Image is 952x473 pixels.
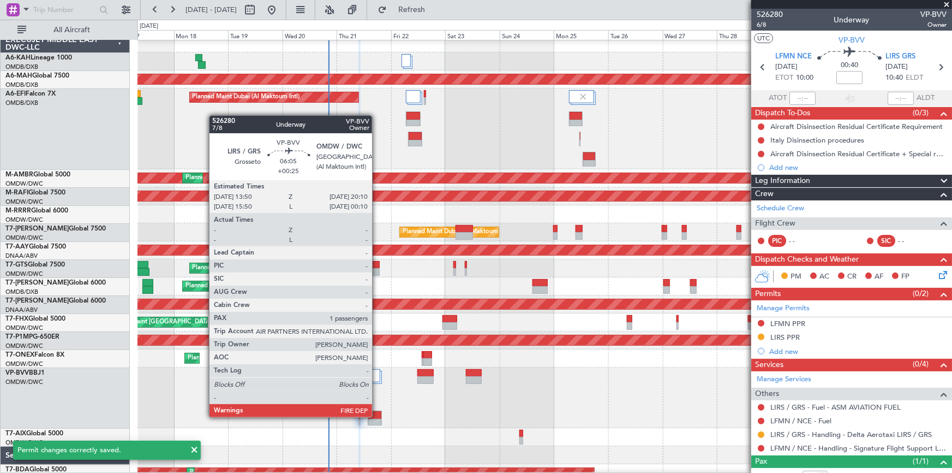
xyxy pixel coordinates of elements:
[389,6,435,14] span: Refresh
[5,352,64,358] a: T7-ONEXFalcon 8X
[791,271,801,282] span: PM
[5,73,32,79] span: A6-MAH
[847,271,857,282] span: CR
[819,271,829,282] span: AC
[5,370,45,376] a: VP-BVVBBJ1
[898,236,923,246] div: - -
[185,170,293,186] div: Planned Maint Dubai (Al Maktoum Intl)
[140,22,158,31] div: [DATE]
[5,252,38,260] a: DNAA/ABV
[755,107,810,120] span: Dispatch To-Dos
[5,298,106,304] a: T7-[PERSON_NAME]Global 6000
[364,371,374,381] img: gray-close.svg
[5,190,65,196] a: M-RAFIGlobal 7500
[5,298,69,304] span: T7-[PERSON_NAME]
[775,62,798,73] span: [DATE]
[755,288,781,300] span: Permits
[12,21,118,39] button: All Aircraft
[755,175,810,187] span: Leg Information
[770,444,947,453] a: LFMN / NCE - Handling - Signature Flight Support LFMN / NCE
[174,30,229,40] div: Mon 18
[920,9,947,20] span: VP-BVV
[5,81,38,89] a: OMDB/DXB
[5,91,56,97] a: A6-EFIFalcon 7X
[770,403,901,412] a: LIRS / GRS - Fuel - ASM AVIATION FUEL
[789,236,813,246] div: - -
[768,235,786,247] div: PIC
[770,416,831,425] a: LFMN / NCE - Fuel
[770,122,943,131] div: Aircraft Disinsection Residual Certificate Requirement
[5,334,59,340] a: T7-P1MPG-650ER
[608,30,663,40] div: Tue 26
[403,224,510,240] div: Planned Maint Dubai (Al Maktoum Intl)
[5,288,38,296] a: OMDB/DXB
[775,51,812,62] span: LFMN NCE
[920,20,947,29] span: Owner
[119,30,174,40] div: Sun 17
[769,347,947,356] div: Add new
[913,358,929,370] span: (0/4)
[755,253,859,266] span: Dispatch Checks and Weather
[5,280,69,286] span: T7-[PERSON_NAME]
[5,234,43,242] a: OMDW/DWC
[5,172,33,178] span: M-AMBR
[906,73,923,84] span: ELDT
[5,280,106,286] a: T7-[PERSON_NAME]Global 6000
[5,172,70,178] a: M-AMBRGlobal 5000
[770,430,932,439] a: LIRS / GRS - Handling - Delta Aerotaxi LIRS / GRS
[5,99,38,107] a: OMDB/DXB
[240,242,348,258] div: Planned Maint Dubai (Al Maktoum Intl)
[885,73,903,84] span: 10:40
[5,216,43,224] a: OMDW/DWC
[283,30,337,40] div: Wed 20
[917,93,935,104] span: ALDT
[5,63,38,71] a: OMDB/DXB
[28,26,115,34] span: All Aircraft
[769,93,787,104] span: ATOT
[5,190,28,196] span: M-RAFI
[755,388,779,400] span: Others
[755,217,795,230] span: Flight Crew
[185,5,237,15] span: [DATE] - [DATE]
[885,62,908,73] span: [DATE]
[578,92,588,102] img: gray-close.svg
[193,89,300,105] div: Planned Maint Dubai (Al Maktoum Intl)
[5,244,66,250] a: T7-AAYGlobal 7500
[188,350,278,366] div: Planned Maint Geneva (Cointrin)
[901,271,909,282] span: FP
[228,30,283,40] div: Tue 19
[757,20,783,29] span: 6/8
[717,30,771,40] div: Thu 28
[769,163,947,172] div: Add new
[841,60,858,71] span: 00:40
[193,260,300,276] div: Planned Maint Dubai (Al Maktoum Intl)
[554,30,608,40] div: Mon 25
[757,374,811,385] a: Manage Services
[5,55,72,61] a: A6-KAHLineage 1000
[5,91,26,97] span: A6-EFI
[5,73,69,79] a: A6-MAHGlobal 7500
[5,378,43,386] a: OMDW/DWC
[5,226,69,232] span: T7-[PERSON_NAME]
[755,359,783,371] span: Services
[757,9,783,20] span: 526280
[445,30,500,40] div: Sat 23
[5,262,28,268] span: T7-GTS
[913,456,929,467] span: (1/1)
[5,334,33,340] span: T7-P1MP
[373,1,438,19] button: Refresh
[757,203,804,214] a: Schedule Crew
[885,51,915,62] span: LIRS GRS
[875,271,883,282] span: AF
[5,198,43,206] a: OMDW/DWC
[839,34,865,46] span: VP-BVV
[754,33,773,43] button: UTC
[877,235,895,247] div: SIC
[755,188,774,200] span: Crew
[5,370,29,376] span: VP-BVV
[5,180,43,188] a: OMDW/DWC
[770,149,947,158] div: Aircraft Disinsection Residual Certificate + Special request
[755,456,767,468] span: Pax
[5,360,43,368] a: OMDW/DWC
[5,208,31,214] span: M-RRRR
